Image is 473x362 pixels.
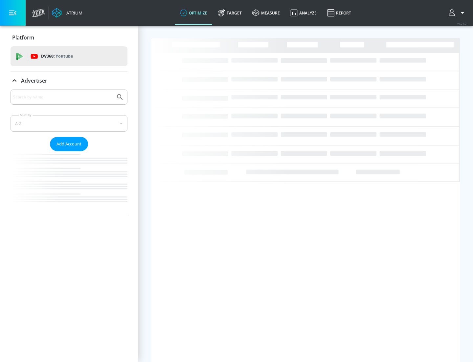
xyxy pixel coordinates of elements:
[322,1,356,25] a: Report
[11,46,127,66] div: DV360: Youtube
[50,137,88,151] button: Add Account
[11,151,127,215] nav: list of Advertiser
[12,34,34,41] p: Platform
[11,115,127,132] div: A-Z
[11,71,127,90] div: Advertiser
[11,90,127,215] div: Advertiser
[21,77,47,84] p: Advertiser
[64,10,82,16] div: Atrium
[56,140,81,148] span: Add Account
[52,8,82,18] a: Atrium
[19,113,33,117] label: Sort By
[285,1,322,25] a: Analyze
[213,1,247,25] a: Target
[13,93,113,101] input: Search by name
[457,22,466,25] span: v 4.24.0
[175,1,213,25] a: optimize
[41,53,73,60] p: DV360:
[11,28,127,47] div: Platform
[247,1,285,25] a: measure
[56,53,73,60] p: Youtube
